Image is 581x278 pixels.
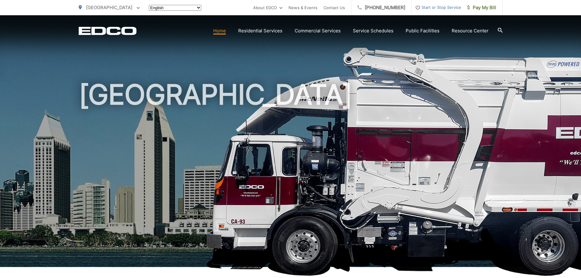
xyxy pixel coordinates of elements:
a: About EDCO [253,4,282,11]
span: Pay My Bill [467,4,496,11]
a: Commercial Services [295,27,341,34]
a: Public Facilities [406,27,439,34]
a: Service Schedules [353,27,393,34]
a: Home [213,27,226,34]
a: Residential Services [238,27,282,34]
a: EDCD logo. Return to the homepage. [79,27,137,35]
a: Resource Center [452,27,489,34]
span: [GEOGRAPHIC_DATA] [86,5,132,10]
select: Select a language [149,5,201,11]
h1: [GEOGRAPHIC_DATA] [79,79,503,273]
a: News & Events [289,4,317,11]
a: Contact Us [324,4,345,11]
